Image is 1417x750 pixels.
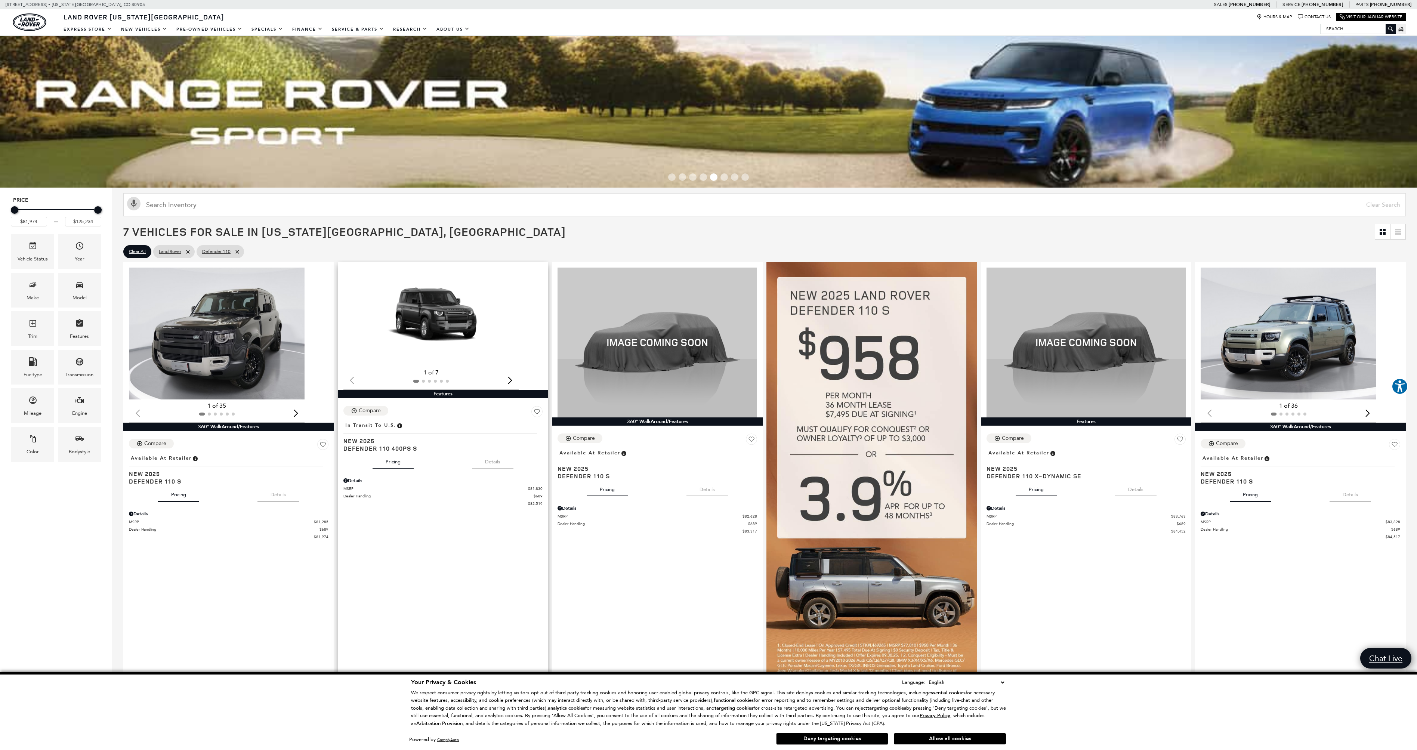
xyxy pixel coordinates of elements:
img: 2025 LAND ROVER Defender 110 S [558,268,757,417]
p: We respect consumer privacy rights by letting visitors opt out of third-party tracking cookies an... [411,689,1006,728]
button: Save Vehicle [317,439,328,453]
input: Minimum [11,217,47,226]
button: pricing tab [587,480,628,496]
div: VehicleVehicle Status [11,234,54,269]
div: ColorColor [11,427,54,462]
span: Go to slide 3 [689,173,697,181]
span: Dealer Handling [1201,527,1391,532]
span: Parts [1355,2,1369,7]
span: New 2025 [558,465,751,472]
a: Dealer Handling $689 [343,493,543,499]
a: Dealer Handling $689 [558,521,757,527]
input: Maximum [65,217,101,226]
a: Dealer Handling $689 [1201,527,1400,532]
div: Compare [144,440,166,447]
span: Year [75,240,84,255]
select: Language Select [927,678,1006,686]
a: [STREET_ADDRESS] • [US_STATE][GEOGRAPHIC_DATA], CO 80905 [6,2,145,7]
a: Available at RetailerNew 2025Defender 110 S [1201,453,1400,485]
div: 1 of 35 [129,402,305,410]
span: In Transit to U.S. [345,421,396,429]
div: Next slide [291,405,301,422]
button: Compare Vehicle [558,433,602,443]
a: Land Rover [US_STATE][GEOGRAPHIC_DATA] [59,12,229,21]
a: [PHONE_NUMBER] [1229,1,1270,7]
span: Defender 110 400PS S [343,445,537,452]
button: Compare Vehicle [129,439,174,448]
strong: targeting cookies [867,705,906,712]
button: Compare Vehicle [1201,439,1245,448]
div: Engine [72,409,87,417]
span: $84,517 [1386,534,1400,540]
span: Vehicle is in stock and ready for immediate delivery. Due to demand, availability is subject to c... [1263,454,1270,462]
span: Land Rover [US_STATE][GEOGRAPHIC_DATA] [64,12,224,21]
span: $82,519 [528,501,543,506]
div: MileageMileage [11,388,54,423]
span: Go to slide 8 [741,173,749,181]
u: Privacy Policy [920,712,950,719]
img: Land Rover [13,13,46,31]
span: $689 [748,521,757,527]
span: Defender 110 S [1201,478,1395,485]
a: [PHONE_NUMBER] [1302,1,1343,7]
span: Available at Retailer [1203,454,1263,462]
div: Language: [902,680,925,685]
a: Dealer Handling $689 [129,527,328,532]
a: Finance [288,23,327,36]
a: Service & Parts [327,23,389,36]
span: Dealer Handling [987,521,1177,527]
button: details tab [257,485,299,501]
span: $83,317 [743,528,757,534]
button: pricing tab [373,452,414,469]
h5: Price [13,197,99,204]
div: Next slide [505,372,515,389]
a: [PHONE_NUMBER] [1370,1,1411,7]
span: Engine [75,394,84,409]
span: Color [28,432,37,448]
div: FueltypeFueltype [11,350,54,385]
div: 1 / 2 [343,268,519,366]
div: Features [70,332,89,340]
span: Mileage [28,394,37,409]
a: Specials [247,23,288,36]
span: MSRP [1201,519,1386,525]
div: Pricing Details - Defender 110 S [129,510,328,517]
div: YearYear [58,234,101,269]
span: $689 [1177,521,1186,527]
span: Defender 110 S [129,478,323,485]
div: TransmissionTransmission [58,350,101,385]
svg: Click to toggle on voice search [127,197,141,210]
span: New 2025 [1201,470,1395,478]
div: Next slide [1362,405,1373,422]
div: Compare [1002,435,1024,442]
a: Visit Our Jaguar Website [1340,14,1402,20]
div: Compare [359,407,381,414]
span: $689 [534,493,543,499]
a: EXPRESS STORE [59,23,117,36]
input: Search [1321,24,1395,33]
a: Dealer Handling $689 [987,521,1186,527]
span: Vehicle is in stock and ready for immediate delivery. Due to demand, availability is subject to c... [1049,449,1056,457]
img: 2025 LAND ROVER Defender 110 X-Dynamic SE [987,268,1186,417]
span: Go to slide 6 [720,173,728,181]
span: Land Rover [159,247,181,256]
span: New 2025 [987,465,1180,472]
div: Pricing Details - Defender 110 S [558,505,757,512]
div: Fueltype [24,371,42,379]
div: BodystyleBodystyle [58,427,101,462]
span: Fueltype [28,355,37,371]
span: Features [75,317,84,332]
span: Vehicle is in stock and ready for immediate delivery. Due to demand, availability is subject to c... [620,449,627,457]
span: Go to slide 2 [679,173,686,181]
strong: analytics cookies [548,705,585,712]
div: TrimTrim [11,311,54,346]
button: Compare Vehicle [343,406,388,416]
div: Mileage [24,409,41,417]
a: New Vehicles [117,23,172,36]
div: Trim [28,332,37,340]
img: 2025 LAND ROVER Defender 110 S 1 [129,268,305,399]
a: Available at RetailerNew 2025Defender 110 S [129,453,328,485]
span: Vehicle [28,240,37,255]
button: details tab [472,452,513,469]
img: 2025 LAND ROVER Defender 110 400PS S 1 [343,268,519,366]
